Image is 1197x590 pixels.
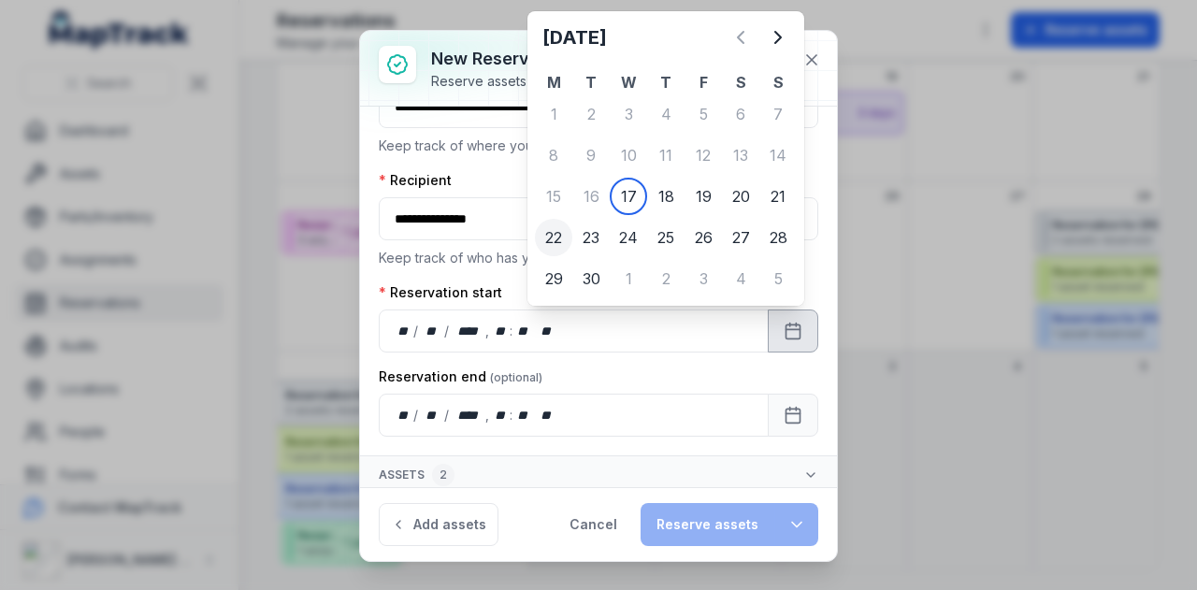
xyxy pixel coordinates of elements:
div: 13 [722,137,759,174]
div: 12 [759,301,797,338]
div: hour, [491,322,510,340]
div: 20 [722,178,759,215]
div: 5 [685,95,722,133]
div: am/pm, [537,322,557,340]
div: 3 [685,260,722,297]
div: Friday 5 September 2025 [685,95,722,133]
div: Tuesday 7 October 2025 [572,301,610,338]
div: 10 [685,301,722,338]
div: 25 [647,219,685,256]
div: Thursday 4 September 2025 [647,95,685,133]
div: Sunday 12 October 2025 [759,301,797,338]
div: Sunday 21 September 2025 [759,178,797,215]
div: 4 [647,95,685,133]
label: Reservation end [379,367,542,386]
div: Sunday 5 October 2025 [759,260,797,297]
div: Friday 10 October 2025 [685,301,722,338]
th: M [535,71,572,94]
div: 22 [535,219,572,256]
p: Keep track of where your assets are located. [379,136,818,156]
h3: New reservation [431,46,679,72]
table: September 2025 [535,71,797,340]
div: / [413,406,420,425]
div: September 2025 [535,19,797,340]
div: 27 [722,219,759,256]
div: 4 [722,260,759,297]
div: 24 [610,219,647,256]
div: 16 [572,178,610,215]
div: : [510,406,514,425]
div: , [485,406,491,425]
div: Tuesday 16 September 2025 [572,178,610,215]
div: Friday 12 September 2025 [685,137,722,174]
div: Monday 1 September 2025 [535,95,572,133]
div: 15 [535,178,572,215]
div: Tuesday 30 September 2025 [572,260,610,297]
div: Thursday 25 September 2025 [647,219,685,256]
div: , [485,322,491,340]
div: 30 [572,260,610,297]
div: Sunday 28 September 2025 [759,219,797,256]
div: Saturday 6 September 2025 [722,95,759,133]
div: 2 [572,95,610,133]
div: Sunday 7 September 2025 [759,95,797,133]
div: am/pm, [537,406,557,425]
button: Add assets [379,503,498,546]
th: S [722,71,759,94]
th: T [647,71,685,94]
div: month, [420,322,445,340]
div: Saturday 13 September 2025 [722,137,759,174]
div: day, [395,406,413,425]
th: S [759,71,797,94]
div: 7 [572,301,610,338]
div: Saturday 20 September 2025 [722,178,759,215]
div: Calendar [535,19,797,383]
div: / [444,322,451,340]
div: 9 [572,137,610,174]
div: 8 [535,137,572,174]
div: 17 [610,178,647,215]
span: Assets [379,464,454,486]
div: 19 [685,178,722,215]
th: F [685,71,722,94]
div: month, [420,406,445,425]
div: day, [395,322,413,340]
div: / [413,322,420,340]
div: Monday 6 October 2025 [535,301,572,338]
label: Recipient [379,171,452,190]
div: 10 [610,137,647,174]
div: 5 [759,260,797,297]
div: 6 [722,95,759,133]
div: 12 [685,137,722,174]
div: 2 [432,464,454,486]
div: 8 [610,301,647,338]
div: 26 [685,219,722,256]
div: Wednesday 10 September 2025 [610,137,647,174]
div: 21 [759,178,797,215]
div: 14 [759,137,797,174]
div: Thursday 11 September 2025 [647,137,685,174]
div: Monday 15 September 2025 [535,178,572,215]
div: Thursday 2 October 2025 [647,260,685,297]
div: year, [451,406,485,425]
div: Saturday 4 October 2025 [722,260,759,297]
th: W [610,71,647,94]
div: minute, [514,406,533,425]
div: 3 [610,95,647,133]
button: Next [759,19,797,56]
div: Wednesday 24 September 2025 [610,219,647,256]
div: Friday 3 October 2025 [685,260,722,297]
div: Tuesday 2 September 2025 [572,95,610,133]
div: Monday 22 September 2025 [535,219,572,256]
div: : [510,322,514,340]
div: 1 [535,95,572,133]
button: Calendar [768,309,818,353]
div: 1 [610,260,647,297]
div: 28 [759,219,797,256]
button: Calendar [768,394,818,437]
div: Wednesday 8 October 2025 [610,301,647,338]
div: Monday 8 September 2025 [535,137,572,174]
div: Today, Wednesday 17 September 2025, First available date [610,178,647,215]
button: Previous [722,19,759,56]
div: 29 [535,260,572,297]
